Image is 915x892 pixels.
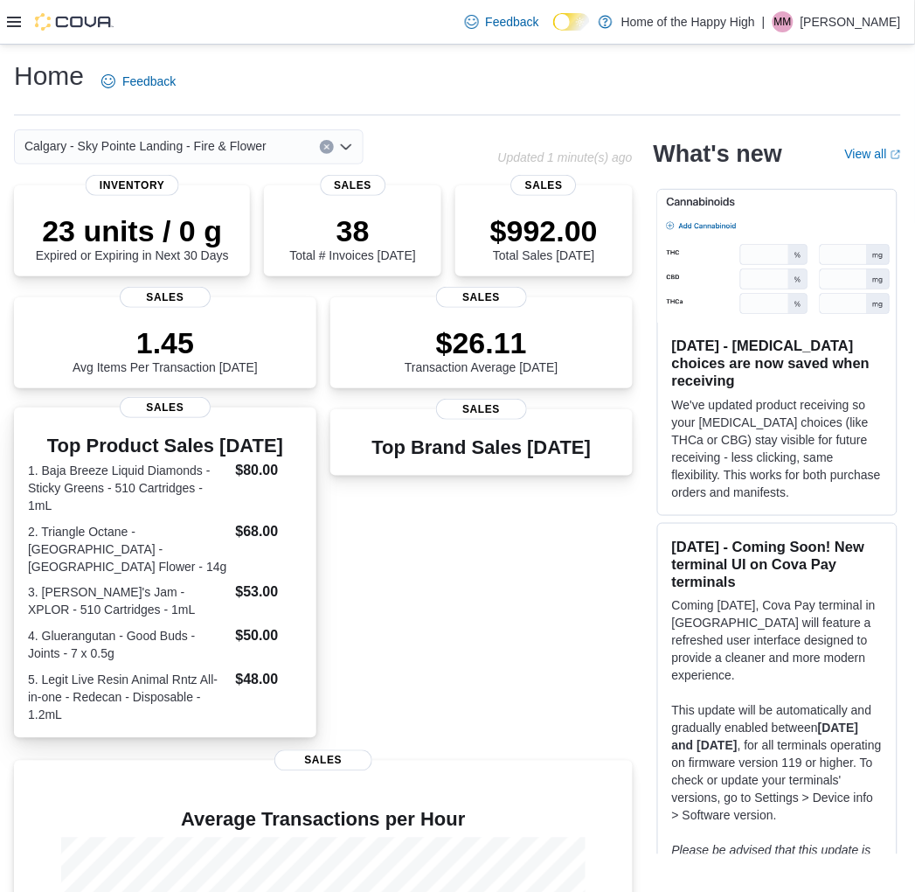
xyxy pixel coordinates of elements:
[73,325,258,374] div: Avg Items Per Transaction [DATE]
[235,582,302,603] dd: $53.00
[120,287,211,308] span: Sales
[73,325,258,360] p: 1.45
[35,13,114,31] img: Cova
[235,521,302,542] dd: $68.00
[289,213,415,262] div: Total # Invoices [DATE]
[801,11,901,32] p: [PERSON_NAME]
[289,213,415,248] p: 38
[274,750,372,771] span: Sales
[845,147,901,161] a: View allExternal link
[320,175,385,196] span: Sales
[511,175,577,196] span: Sales
[24,136,267,157] span: Calgary - Sky Pointe Landing - Fire & Flower
[28,523,228,575] dt: 2. Triangle Octane - [GEOGRAPHIC_DATA] - [GEOGRAPHIC_DATA] Flower - 14g
[28,672,228,724] dt: 5. Legit Live Resin Animal Rntz All-in-one - Redecan - Disposable - 1.2mL
[486,13,539,31] span: Feedback
[436,399,527,420] span: Sales
[762,11,766,32] p: |
[654,140,782,168] h2: What's new
[28,584,228,619] dt: 3. [PERSON_NAME]'s Jam - XPLOR - 510 Cartridges - 1mL
[28,810,619,831] h4: Average Transactions per Hour
[94,64,183,99] a: Feedback
[498,150,633,164] p: Updated 1 minute(s) ago
[436,287,527,308] span: Sales
[235,460,302,481] dd: $80.00
[14,59,84,94] h1: Home
[36,213,229,248] p: 23 units / 0 g
[672,396,883,501] p: We've updated product receiving so your [MEDICAL_DATA] choices (like THCa or CBG) stay visible fo...
[672,337,883,389] h3: [DATE] - [MEDICAL_DATA] choices are now saved when receiving
[320,140,334,154] button: Clear input
[28,628,228,663] dt: 4. Gluerangutan - Good Buds - Joints - 7 x 0.5g
[235,626,302,647] dd: $50.00
[120,397,211,418] span: Sales
[490,213,598,248] p: $992.00
[891,150,901,160] svg: External link
[122,73,176,90] span: Feedback
[339,140,353,154] button: Open list of options
[86,175,179,196] span: Inventory
[490,213,598,262] div: Total Sales [DATE]
[672,538,883,590] h3: [DATE] - Coming Soon! New terminal UI on Cova Pay terminals
[405,325,558,360] p: $26.11
[235,670,302,691] dd: $48.00
[458,4,546,39] a: Feedback
[774,11,792,32] span: MM
[672,597,883,685] p: Coming [DATE], Cova Pay terminal in [GEOGRAPHIC_DATA] will feature a refreshed user interface des...
[36,213,229,262] div: Expired or Expiring in Next 30 Days
[621,11,755,32] p: Home of the Happy High
[372,437,592,458] h3: Top Brand Sales [DATE]
[28,436,302,456] h3: Top Product Sales [DATE]
[553,13,590,31] input: Dark Mode
[405,325,558,374] div: Transaction Average [DATE]
[672,702,883,825] p: This update will be automatically and gradually enabled between , for all terminals operating on ...
[28,462,228,514] dt: 1. Baja Breeze Liquid Diamonds - Sticky Greens - 510 Cartridges - 1mL
[773,11,794,32] div: Missy McErlain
